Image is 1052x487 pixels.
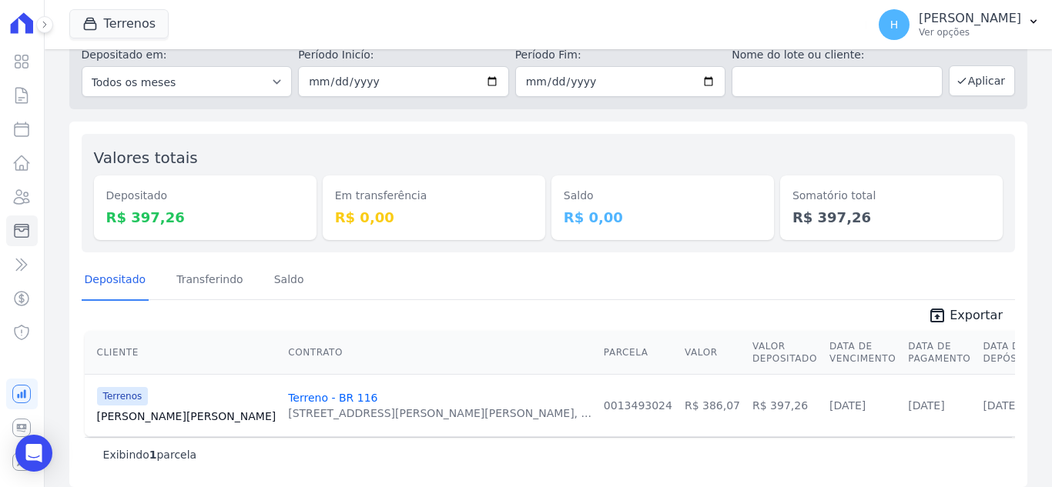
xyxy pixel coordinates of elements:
th: Valor Depositado [746,331,823,375]
dt: Depositado [106,188,304,204]
span: Exportar [950,306,1003,325]
dd: R$ 397,26 [106,207,304,228]
p: Exibindo parcela [103,447,197,462]
a: 0013493024 [604,399,672,412]
dd: R$ 0,00 [564,207,762,228]
span: Terrenos [97,387,149,405]
th: Parcela [598,331,678,375]
th: Cliente [85,331,283,375]
button: H [PERSON_NAME] Ver opções [866,3,1052,46]
button: Aplicar [949,65,1015,96]
a: Terreno - BR 116 [288,392,377,404]
a: [DATE] [908,399,944,412]
a: [PERSON_NAME][PERSON_NAME] [97,409,276,424]
th: Data de Pagamento [902,331,977,375]
label: Período Inicío: [298,47,509,63]
b: 1 [149,449,157,461]
a: Depositado [82,261,149,301]
dd: R$ 397,26 [792,207,990,228]
dt: Saldo [564,188,762,204]
label: Depositado em: [82,48,167,61]
th: Data de Depósito [977,331,1040,375]
button: Terrenos [69,9,169,38]
a: [DATE] [829,399,866,412]
p: Ver opções [919,26,1021,38]
dd: R$ 0,00 [335,207,533,228]
a: Transferindo [173,261,246,301]
div: Open Intercom Messenger [15,435,52,472]
p: [PERSON_NAME] [919,11,1021,26]
a: unarchive Exportar [916,306,1015,328]
td: R$ 386,07 [678,374,746,436]
i: unarchive [928,306,946,325]
a: Saldo [271,261,307,301]
label: Valores totais [94,148,198,167]
label: Período Fim: [515,47,726,63]
th: Valor [678,331,746,375]
th: Contrato [282,331,598,375]
th: Data de Vencimento [823,331,902,375]
td: R$ 397,26 [746,374,823,436]
span: H [890,19,899,30]
label: Nome do lote ou cliente: [732,47,943,63]
a: [DATE] [983,399,1019,412]
dt: Em transferência [335,188,533,204]
div: [STREET_ADDRESS][PERSON_NAME][PERSON_NAME], ... [288,405,591,421]
dt: Somatório total [792,188,990,204]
